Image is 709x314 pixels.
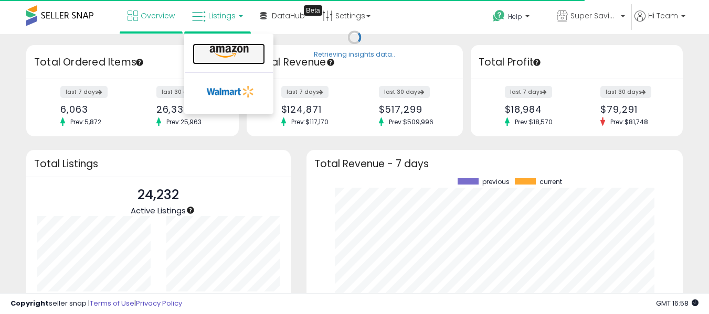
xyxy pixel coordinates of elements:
[156,86,207,98] label: last 30 days
[634,10,685,34] a: Hi Team
[570,10,618,21] span: Super Savings Now (NEW)
[539,178,562,186] span: current
[255,55,455,70] h3: Total Revenue
[600,86,651,98] label: last 30 days
[648,10,678,21] span: Hi Team
[379,104,445,115] div: $517,299
[484,2,547,34] a: Help
[281,86,329,98] label: last 7 days
[90,298,134,308] a: Terms of Use
[70,290,95,303] b: 21869
[505,104,569,115] div: $18,984
[281,104,347,115] div: $124,871
[326,58,335,67] div: Tooltip anchor
[510,117,558,126] span: Prev: $18,570
[186,205,195,215] div: Tooltip anchor
[10,298,49,308] strong: Copyright
[508,12,522,21] span: Help
[208,10,236,21] span: Listings
[482,178,510,186] span: previous
[141,10,175,21] span: Overview
[314,50,395,60] div: Retrieving insights data..
[34,55,231,70] h3: Total Ordered Items
[605,117,653,126] span: Prev: $81,748
[161,117,207,126] span: Prev: 25,963
[136,298,182,308] a: Privacy Policy
[600,104,664,115] div: $79,291
[479,55,675,70] h3: Total Profit
[199,290,225,303] b: 18668
[65,117,107,126] span: Prev: 5,872
[532,58,542,67] div: Tooltip anchor
[135,58,144,67] div: Tooltip anchor
[131,185,186,205] p: 24,232
[10,299,182,309] div: seller snap | |
[379,86,430,98] label: last 30 days
[272,10,305,21] span: DataHub
[314,160,675,168] h3: Total Revenue - 7 days
[60,104,124,115] div: 6,063
[286,117,334,126] span: Prev: $117,170
[156,104,220,115] div: 26,338
[384,117,439,126] span: Prev: $509,996
[34,160,283,168] h3: Total Listings
[60,86,108,98] label: last 7 days
[492,9,505,23] i: Get Help
[304,5,322,16] div: Tooltip anchor
[656,298,699,308] span: 2025-10-13 16:58 GMT
[131,205,186,216] span: Active Listings
[505,86,552,98] label: last 7 days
